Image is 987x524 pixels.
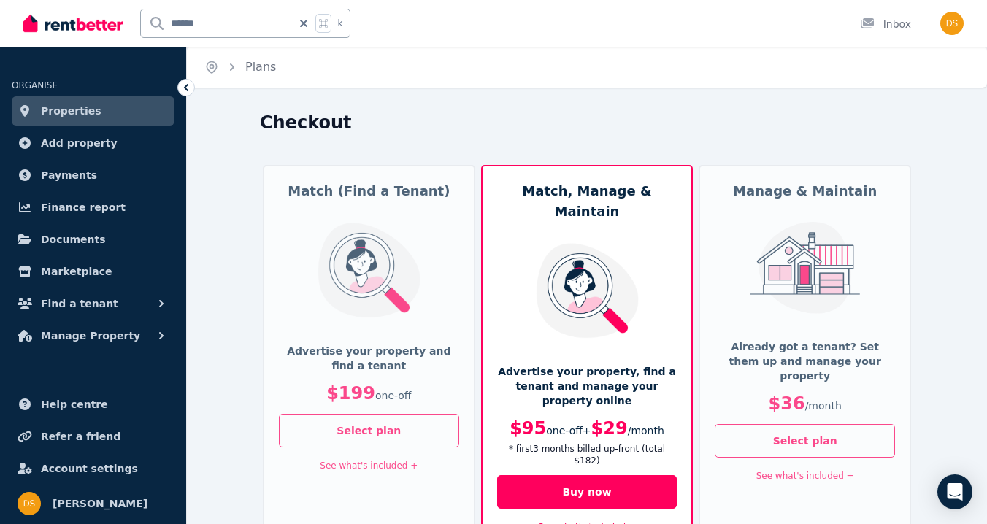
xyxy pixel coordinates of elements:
a: Help centre [12,390,174,419]
img: Match (Find a Tenant) [309,222,429,318]
a: Refer a friend [12,422,174,451]
span: Add property [41,134,118,152]
span: $29 [591,418,628,439]
span: $36 [769,393,805,414]
h5: Match, Manage & Maintain [497,181,677,222]
button: Select plan [279,414,459,447]
a: Documents [12,225,174,254]
span: one-off [375,390,412,401]
h1: Checkout [260,111,352,134]
button: Select plan [715,424,895,458]
img: RentBetter [23,12,123,34]
h5: Manage & Maintain [715,181,895,201]
span: ORGANISE [12,80,58,90]
div: Inbox [860,17,911,31]
a: Marketplace [12,257,174,286]
a: Plans [245,60,276,74]
span: / month [805,400,842,412]
p: Advertise your property and find a tenant [279,344,459,373]
span: [PERSON_NAME] [53,495,147,512]
span: Manage Property [41,327,140,344]
nav: Breadcrumb [187,47,293,88]
a: See what's included + [756,471,854,481]
a: Account settings [12,454,174,483]
span: Finance report [41,199,126,216]
a: Add property [12,128,174,158]
button: Manage Property [12,321,174,350]
span: Payments [41,166,97,184]
a: Payments [12,161,174,190]
button: Buy now [497,475,677,509]
h5: Match (Find a Tenant) [279,181,459,201]
span: Marketplace [41,263,112,280]
span: one-off [546,425,583,436]
span: Help centre [41,396,108,413]
span: $95 [510,418,546,439]
span: $199 [326,383,375,404]
img: Don Siyambalapitiya [940,12,964,35]
span: Refer a friend [41,428,120,445]
button: Find a tenant [12,289,174,318]
a: Finance report [12,193,174,222]
img: Don Siyambalapitiya [18,492,41,515]
a: Properties [12,96,174,126]
span: Account settings [41,460,138,477]
a: See what's included + [320,461,418,471]
img: Match, Manage & Maintain [527,242,648,339]
p: Advertise your property, find a tenant and manage your property online [497,364,677,408]
span: k [337,18,342,29]
span: + [583,425,591,436]
span: / month [628,425,664,436]
span: Properties [41,102,101,120]
p: * first 3 month s billed up-front (total $182 ) [497,443,677,466]
span: Find a tenant [41,295,118,312]
span: Documents [41,231,106,248]
img: Manage & Maintain [745,222,865,314]
p: Already got a tenant? Set them up and manage your property [715,339,895,383]
div: Open Intercom Messenger [937,474,972,509]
